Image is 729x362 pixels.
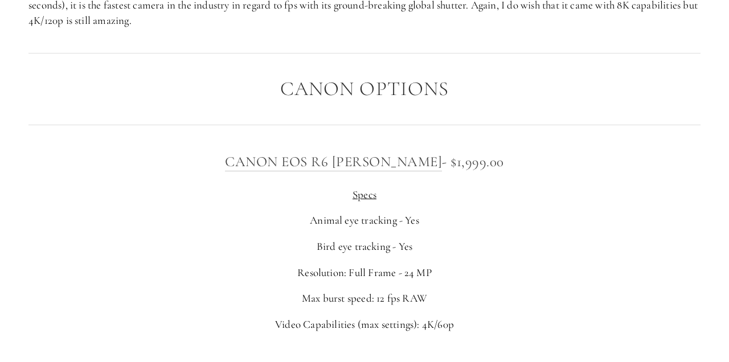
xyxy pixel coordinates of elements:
span: Specs [353,188,376,201]
p: Max burst speed: 12 fps RAW [28,291,701,306]
p: Resolution: Full Frame - 24 MP [28,265,701,281]
h2: Canon Options [28,78,701,100]
h3: - $1,999.00 [28,150,701,173]
p: Animal eye tracking - Yes [28,213,701,228]
a: Canon EOS R6 [PERSON_NAME] [225,153,442,171]
p: Bird eye tracking - Yes [28,239,701,254]
p: Video Capabilities (max settings): 4K/60p [28,317,701,332]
